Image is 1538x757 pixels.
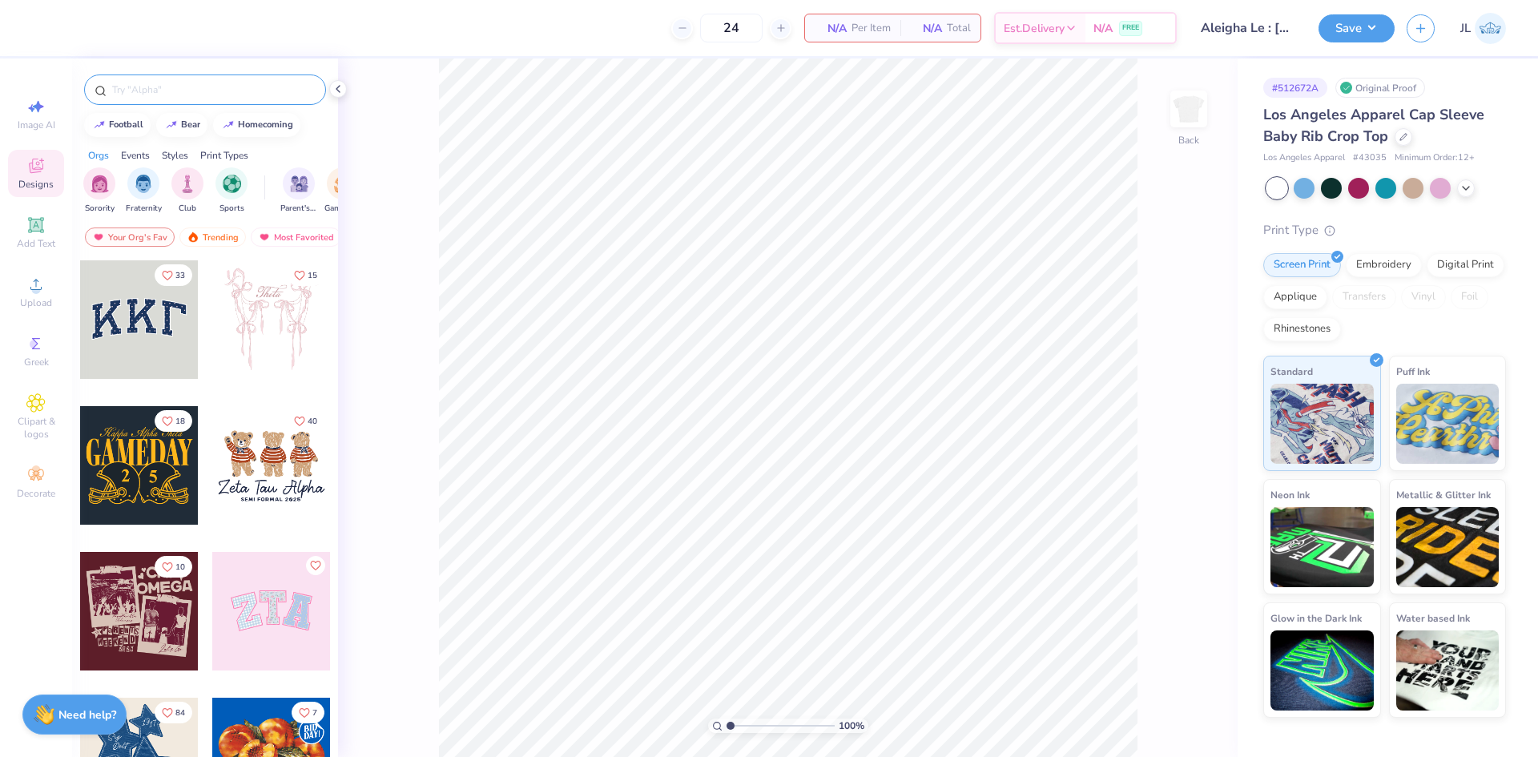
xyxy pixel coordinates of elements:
[215,167,248,215] div: filter for Sports
[280,167,317,215] div: filter for Parent's Weekend
[1263,221,1506,240] div: Print Type
[121,148,150,163] div: Events
[156,113,207,137] button: bear
[238,120,293,129] div: homecoming
[1335,78,1425,98] div: Original Proof
[17,237,55,250] span: Add Text
[1475,13,1506,44] img: Jairo Laqui
[292,702,324,723] button: Like
[1460,19,1471,38] span: JL
[155,264,192,286] button: Like
[111,82,316,98] input: Try "Alpha"
[1270,486,1310,503] span: Neon Ink
[1270,630,1374,711] img: Glow in the Dark Ink
[1004,20,1065,37] span: Est. Delivery
[8,415,64,441] span: Clipart & logos
[179,175,196,193] img: Club Image
[179,228,246,247] div: Trending
[179,203,196,215] span: Club
[324,203,361,215] span: Game Day
[181,120,200,129] div: bear
[1396,486,1491,503] span: Metallic & Glitter Ink
[1093,20,1113,37] span: N/A
[287,410,324,432] button: Like
[175,709,185,717] span: 84
[852,20,891,37] span: Per Item
[83,167,115,215] button: filter button
[910,20,942,37] span: N/A
[1353,151,1387,165] span: # 43035
[1396,630,1500,711] img: Water based Ink
[258,232,271,243] img: most_fav.gif
[324,167,361,215] button: filter button
[290,175,308,193] img: Parent's Weekend Image
[839,719,864,733] span: 100 %
[280,167,317,215] button: filter button
[85,228,175,247] div: Your Org's Fav
[280,203,317,215] span: Parent's Weekend
[1263,285,1327,309] div: Applique
[109,120,143,129] div: football
[1396,507,1500,587] img: Metallic & Glitter Ink
[17,487,55,500] span: Decorate
[126,203,162,215] span: Fraternity
[18,178,54,191] span: Designs
[222,120,235,130] img: trend_line.gif
[1270,384,1374,464] img: Standard
[1270,507,1374,587] img: Neon Ink
[20,296,52,309] span: Upload
[187,232,199,243] img: trending.gif
[200,148,248,163] div: Print Types
[1122,22,1139,34] span: FREE
[84,113,151,137] button: football
[83,167,115,215] div: filter for Sorority
[24,356,49,368] span: Greek
[1263,317,1341,341] div: Rhinestones
[1263,253,1341,277] div: Screen Print
[135,175,152,193] img: Fraternity Image
[815,20,847,37] span: N/A
[1396,384,1500,464] img: Puff Ink
[1451,285,1488,309] div: Foil
[1401,285,1446,309] div: Vinyl
[175,563,185,571] span: 10
[1396,610,1470,626] span: Water based Ink
[308,417,317,425] span: 40
[324,167,361,215] div: filter for Game Day
[213,113,300,137] button: homecoming
[306,556,325,575] button: Like
[1395,151,1475,165] span: Minimum Order: 12 +
[155,410,192,432] button: Like
[1263,151,1345,165] span: Los Angeles Apparel
[215,167,248,215] button: filter button
[312,709,317,717] span: 7
[155,702,192,723] button: Like
[171,167,203,215] button: filter button
[334,175,352,193] img: Game Day Image
[18,119,55,131] span: Image AI
[92,232,105,243] img: most_fav.gif
[1263,105,1484,146] span: Los Angeles Apparel Cap Sleeve Baby Rib Crop Top
[1270,610,1362,626] span: Glow in the Dark Ink
[1270,363,1313,380] span: Standard
[126,167,162,215] button: filter button
[1178,133,1199,147] div: Back
[162,148,188,163] div: Styles
[1263,78,1327,98] div: # 512672A
[287,264,324,286] button: Like
[308,272,317,280] span: 15
[947,20,971,37] span: Total
[1427,253,1504,277] div: Digital Print
[91,175,109,193] img: Sorority Image
[175,272,185,280] span: 33
[155,556,192,578] button: Like
[1396,363,1430,380] span: Puff Ink
[219,203,244,215] span: Sports
[700,14,763,42] input: – –
[1460,13,1506,44] a: JL
[223,175,241,193] img: Sports Image
[1319,14,1395,42] button: Save
[175,417,185,425] span: 18
[251,228,341,247] div: Most Favorited
[85,203,115,215] span: Sorority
